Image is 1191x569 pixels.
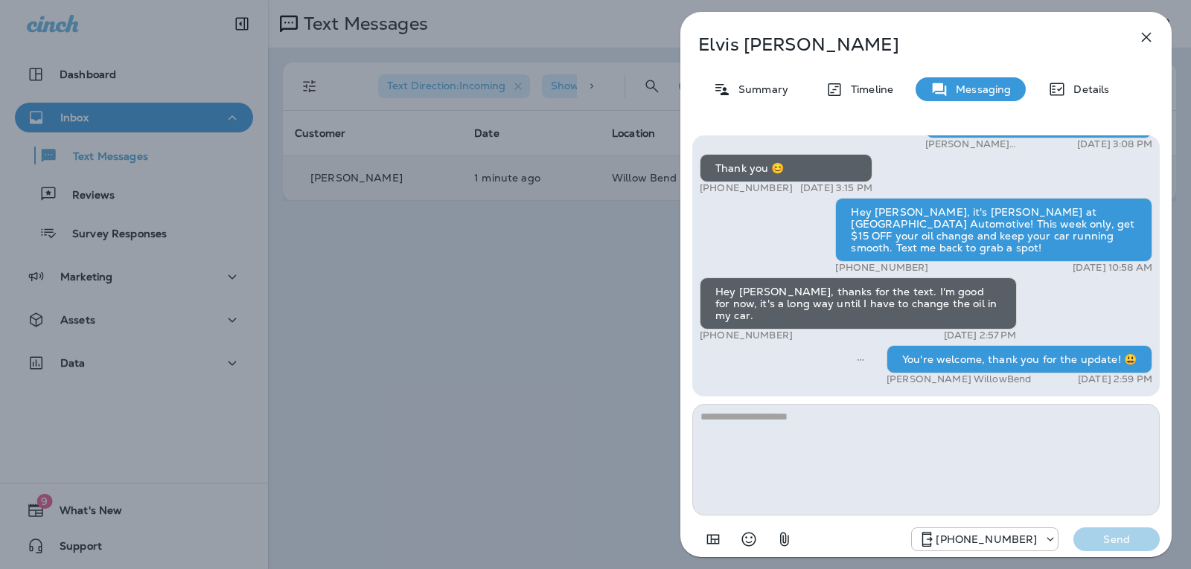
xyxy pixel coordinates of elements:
span: Sent [857,352,864,365]
p: Timeline [843,83,893,95]
p: [PERSON_NAME] WillowBend [887,373,1031,385]
p: Details [1066,83,1109,95]
div: Thank you 😊 [700,154,872,182]
button: Add in a premade template [698,524,728,554]
div: Hey [PERSON_NAME], it's [PERSON_NAME] at [GEOGRAPHIC_DATA] Automotive! This week only, get $15 OF... [835,198,1152,262]
p: [PHONE_NUMBER] [835,262,928,274]
p: Summary [731,83,788,95]
p: [DATE] 10:58 AM [1073,262,1152,274]
button: Select an emoji [734,524,764,554]
p: [DATE] 2:57 PM [944,329,1017,341]
p: [DATE] 3:08 PM [1077,138,1152,150]
p: [PHONE_NUMBER] [700,182,793,194]
p: [DATE] 3:15 PM [800,182,872,194]
p: [DATE] 2:59 PM [1078,373,1152,385]
p: Messaging [948,83,1011,95]
div: You're welcome, thank you for the update! 😃 [887,345,1152,373]
p: [PERSON_NAME] WillowBend [925,138,1061,150]
p: [PHONE_NUMBER] [936,533,1037,545]
div: Hey [PERSON_NAME], thanks for the text. I'm good for now, it's a long way until I have to change ... [700,277,1017,329]
div: +1 (813) 497-4455 [912,530,1058,548]
p: Elvis [PERSON_NAME] [698,34,1105,55]
p: [PHONE_NUMBER] [700,329,793,341]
